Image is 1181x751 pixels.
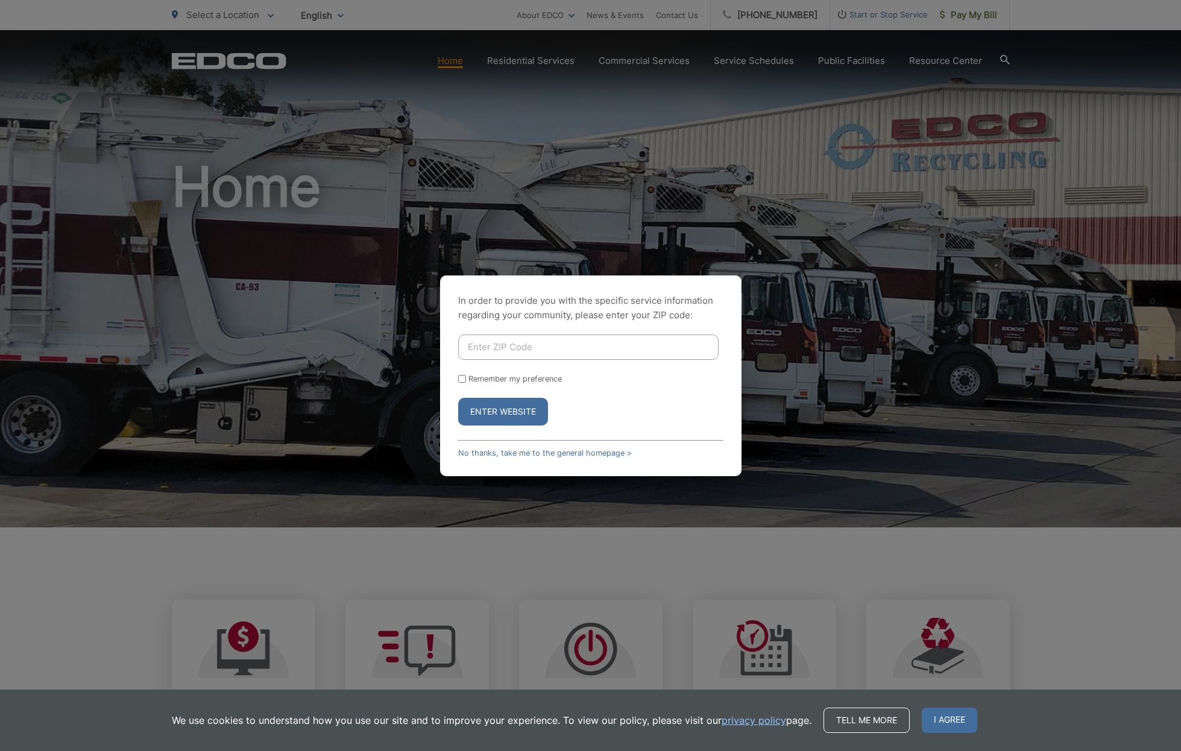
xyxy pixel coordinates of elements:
[458,294,723,322] p: In order to provide you with the specific service information regarding your community, please en...
[458,398,548,426] button: Enter Website
[824,708,910,733] a: Tell me more
[172,713,811,727] p: We use cookies to understand how you use our site and to improve your experience. To view our pol...
[922,708,977,733] span: I agree
[468,374,562,383] label: Remember my preference
[458,448,632,457] a: No thanks, take me to the general homepage >
[458,335,719,360] input: Enter ZIP Code
[722,713,786,727] a: privacy policy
